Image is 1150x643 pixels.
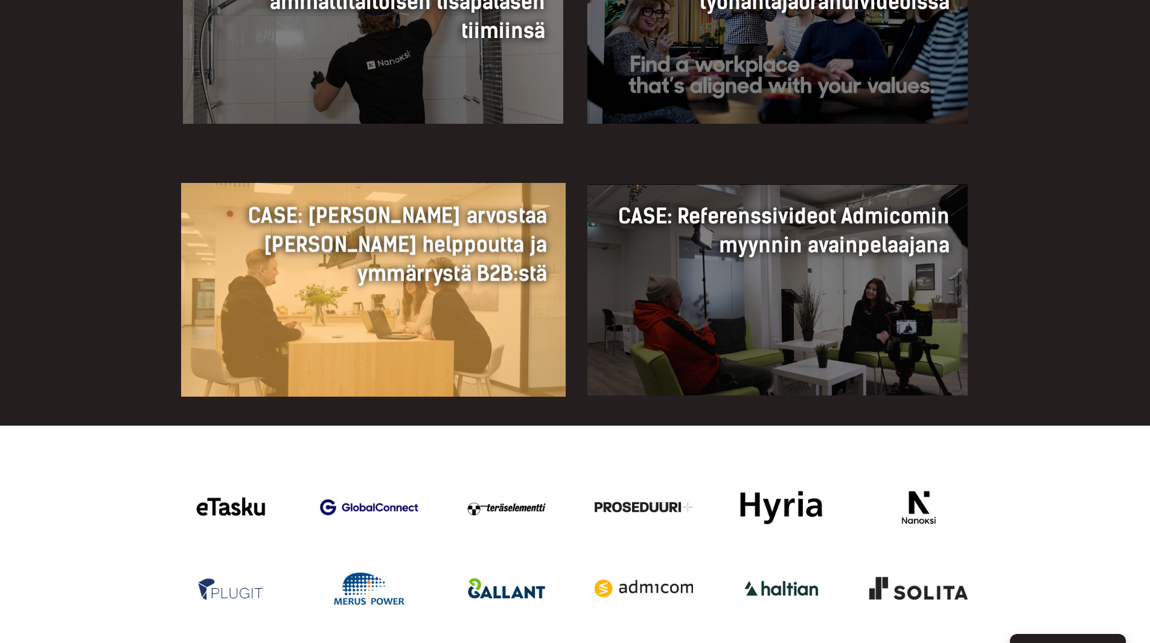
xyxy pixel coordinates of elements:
[199,201,547,288] h3: CASE: [PERSON_NAME] arvostaa [PERSON_NAME] helppoutta ja ymmärrystä B2B:stä
[180,183,564,397] a: CASE: [PERSON_NAME] arvostaa [PERSON_NAME] helppoutta ja ymmärrystä B2B:stä
[320,486,418,528] div: Videotuotantoa yritykselle jatkuvana palveluna hankkii mm. GlobalConnect
[458,568,556,610] div: Gallant on yksi Videopäällikkö-asiakkaista
[732,568,831,610] div: Haltian on yksi Videopäällikkö-asiakkaista
[320,568,418,610] div: Videotuotantoa yritykselle jatkuvana palveluna hankkii mm. Merus Power
[595,568,693,610] div: Videotuotantoa Heimon kanssa: Admicom
[183,568,281,610] div: Videotuotantoa yritykselle jatkuvana palveluna hankkii mm. Plugit
[458,486,556,528] div: Videotuotantoa yritykselle jatkuvana palveluna hankkii mm. Teräselementti
[605,202,950,260] h3: CASE: Referenssivideot Admicomin myynnin avainpelaajana
[869,568,968,610] div: Videotuotantoa Heimon kanssa: Solita
[183,486,281,528] div: Videotuotantoa yritykselle jatkuvana palveluna hankkii mm. eTasku
[595,486,693,528] div: Videotuotantoa yritykselle jatkuvana palveluna hankkii mm. Proseduuri
[587,184,968,395] a: CASE: Referenssivideot Admicomin myynnin avainpelaajana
